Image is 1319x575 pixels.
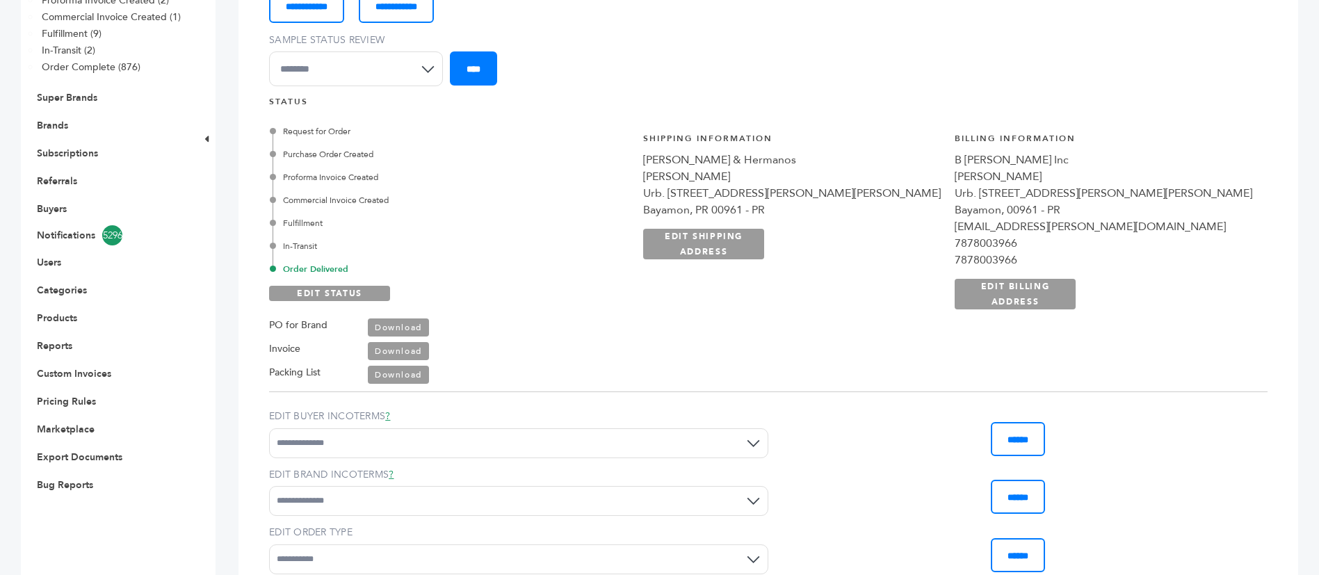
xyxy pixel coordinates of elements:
[955,168,1252,185] div: [PERSON_NAME]
[42,44,95,57] a: In-Transit (2)
[37,423,95,436] a: Marketplace
[269,341,300,357] label: Invoice
[368,366,429,384] a: Download
[269,468,768,482] label: EDIT BRAND INCOTERMS
[37,256,61,269] a: Users
[269,410,768,423] label: EDIT BUYER INCOTERMS
[955,152,1252,168] div: B [PERSON_NAME] Inc
[273,194,619,206] div: Commercial Invoice Created
[389,468,394,481] a: ?
[955,185,1252,202] div: Urb. [STREET_ADDRESS][PERSON_NAME][PERSON_NAME]
[37,91,97,104] a: Super Brands
[643,133,941,152] h4: Shipping Information
[37,147,98,160] a: Subscriptions
[37,367,111,380] a: Custom Invoices
[37,225,179,245] a: Notifications5296
[643,152,941,168] div: [PERSON_NAME] & Hermanos
[269,96,1268,115] h4: STATUS
[643,229,764,259] a: EDIT SHIPPING ADDRESS
[273,240,619,252] div: In-Transit
[643,202,941,218] div: Bayamon, PR 00961 - PR
[37,395,96,408] a: Pricing Rules
[955,252,1252,268] div: 7878003966
[37,202,67,216] a: Buyers
[269,33,450,47] label: Sample Status Review
[955,279,1076,309] a: EDIT BILLING ADDRESS
[102,225,122,245] span: 5296
[42,60,140,74] a: Order Complete (876)
[273,171,619,184] div: Proforma Invoice Created
[955,133,1252,152] h4: Billing Information
[955,218,1252,235] div: [EMAIL_ADDRESS][PERSON_NAME][DOMAIN_NAME]
[37,339,72,353] a: Reports
[37,311,77,325] a: Products
[643,185,941,202] div: Urb. [STREET_ADDRESS][PERSON_NAME][PERSON_NAME]
[955,202,1252,218] div: Bayamon, 00961 - PR
[269,526,768,540] label: EDIT ORDER TYPE
[42,10,181,24] a: Commercial Invoice Created (1)
[37,478,93,492] a: Bug Reports
[37,284,87,297] a: Categories
[269,364,321,381] label: Packing List
[273,263,619,275] div: Order Delivered
[273,125,619,138] div: Request for Order
[37,451,122,464] a: Export Documents
[273,217,619,229] div: Fulfillment
[368,342,429,360] a: Download
[37,175,77,188] a: Referrals
[269,317,327,334] label: PO for Brand
[955,235,1252,252] div: 7878003966
[368,318,429,337] a: Download
[273,148,619,161] div: Purchase Order Created
[385,410,390,423] a: ?
[37,119,68,132] a: Brands
[42,27,102,40] a: Fulfillment (9)
[269,286,390,301] a: EDIT STATUS
[643,168,941,185] div: [PERSON_NAME]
